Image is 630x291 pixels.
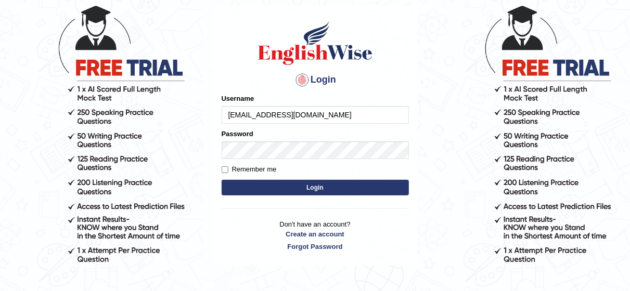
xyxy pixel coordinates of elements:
label: Password [222,129,253,139]
a: Create an account [222,229,409,239]
label: Remember me [222,164,277,175]
button: Login [222,180,409,195]
h4: Login [222,72,409,88]
img: Logo of English Wise sign in for intelligent practice with AI [256,20,375,67]
label: Username [222,94,254,103]
a: Forgot Password [222,242,409,252]
p: Don't have an account? [222,219,409,252]
input: Remember me [222,166,228,173]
